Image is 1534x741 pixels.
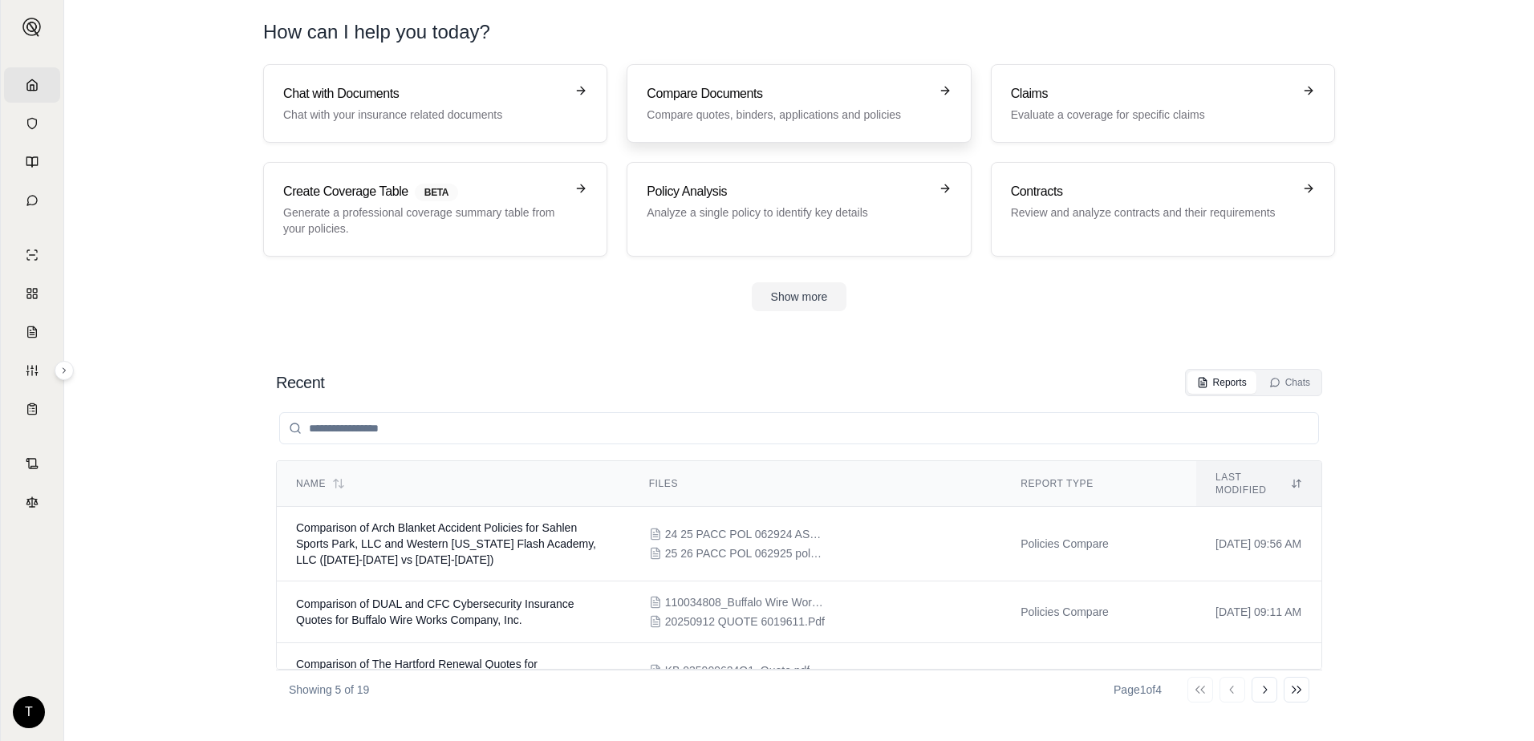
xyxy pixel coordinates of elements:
p: Generate a professional coverage summary table from your policies. [283,204,565,237]
td: Policies Compare [1001,643,1196,718]
td: [DATE] 09:56 AM [1196,507,1321,581]
p: Review and analyze contracts and their requirements [1011,204,1293,221]
th: Report Type [1001,461,1196,507]
div: Chats [1269,376,1310,389]
button: Expand sidebar [16,11,48,43]
div: Reports [1197,376,1247,389]
td: Policies Compare [1001,507,1196,581]
button: Chats [1260,371,1320,394]
button: Show more [752,282,847,311]
button: Reports [1187,371,1256,394]
h1: How can I help you today? [263,19,490,45]
a: Claim Coverage [4,314,60,350]
button: Expand sidebar [55,361,74,380]
a: Contract Analysis [4,446,60,481]
p: Chat with your insurance related documents [283,107,565,123]
a: Custom Report [4,353,60,388]
h3: Contracts [1011,182,1293,201]
a: ContractsReview and analyze contracts and their requirements [991,162,1335,257]
a: Coverage Table [4,391,60,427]
p: Showing 5 of 19 [289,682,369,698]
a: Documents Vault [4,106,60,141]
h3: Create Coverage Table [283,182,565,201]
span: 110034808_Buffalo Wire Works Company Inc - Dual 2025 Cyber Quote (Option 1 & 2).pdf [665,594,826,610]
p: Compare quotes, binders, applications and policies [647,107,928,123]
p: Evaluate a coverage for specific claims [1011,107,1293,123]
h3: Policy Analysis [647,182,928,201]
span: Comparison of Arch Blanket Accident Policies for Sahlen Sports Park, LLC and Western New York Fla... [296,521,596,566]
a: Single Policy [4,237,60,273]
td: Policies Compare [1001,581,1196,643]
h3: Chat with Documents [283,84,565,103]
span: 24 25 PACC POL 062924 AS1PA2290700 (revised to add NI).pdf [665,526,826,542]
span: 25 26 PACC POL 062925 pol#AS1PA2290701.pdf [665,545,826,561]
a: Home [4,67,60,103]
a: Compare DocumentsCompare quotes, binders, applications and policies [627,64,971,143]
a: Chat with DocumentsChat with your insurance related documents [263,64,607,143]
a: ClaimsEvaluate a coverage for specific claims [991,64,1335,143]
a: Create Coverage TableBETAGenerate a professional coverage summary table from your policies. [263,162,607,257]
td: [DATE] 09:11 AM [1196,581,1321,643]
div: Name [296,477,611,490]
a: Policy Comparisons [4,276,60,311]
img: Expand sidebar [22,18,42,37]
div: Last modified [1215,471,1302,496]
h3: Compare Documents [647,84,928,103]
div: T [13,696,45,728]
h2: Recent [276,371,324,394]
div: Page 1 of 4 [1114,682,1162,698]
a: Policy AnalysisAnalyze a single policy to identify key details [627,162,971,257]
span: BETA [415,184,458,201]
a: Chat [4,183,60,218]
th: Files [630,461,1001,507]
a: Prompt Library [4,144,60,180]
a: Legal Search Engine [4,484,60,520]
h3: Claims [1011,84,1293,103]
span: Comparison of The Hartford Renewal Quotes for BELKNAP HEATING & COOLING INC. (2024-2025 vs. 2025-... [296,658,578,703]
span: KB 035909624Q1_Quote.pdf [665,662,810,678]
span: Comparison of DUAL and CFC Cybersecurity Insurance Quotes for Buffalo Wire Works Company, Inc. [296,597,574,626]
p: Analyze a single policy to identify key details [647,204,928,221]
td: [DATE] 01:18 PM [1196,643,1321,718]
span: 20250912 QUOTE 6019611.Pdf [665,613,825,630]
